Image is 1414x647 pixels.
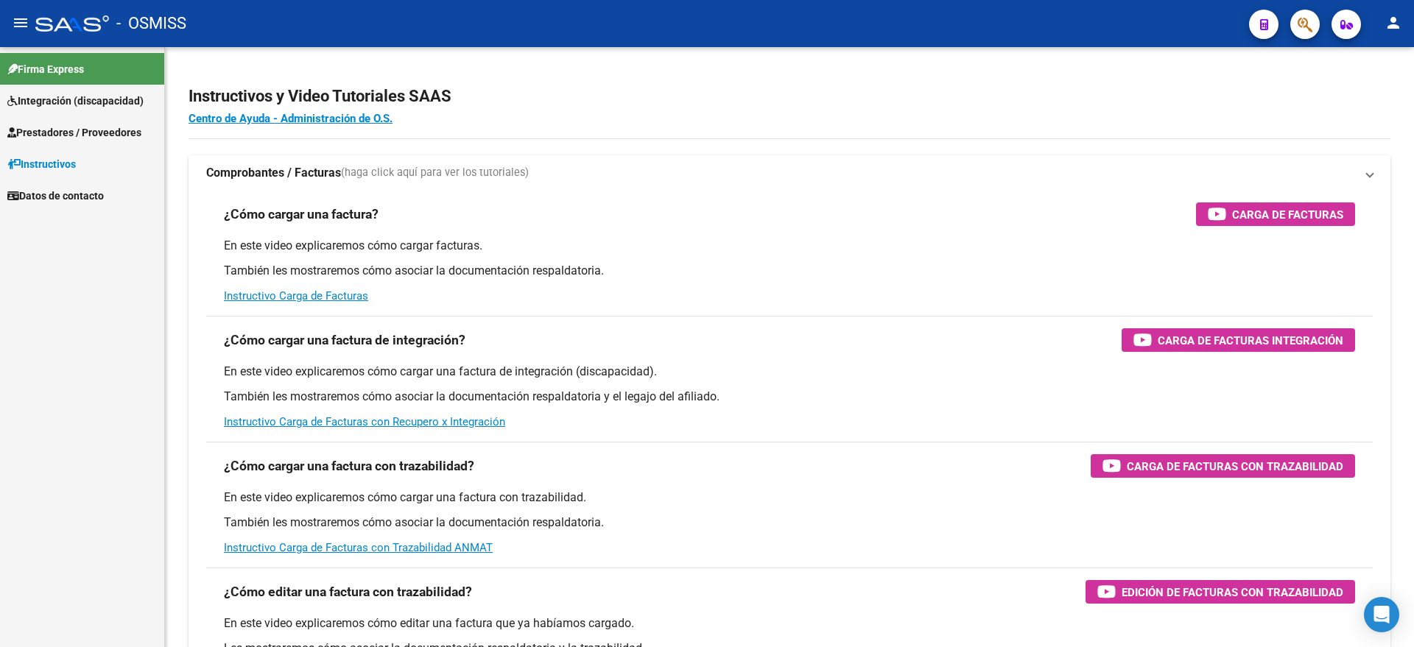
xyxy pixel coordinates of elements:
button: Carga de Facturas [1196,202,1355,226]
p: En este video explicaremos cómo cargar una factura de integración (discapacidad). [224,364,1355,380]
h2: Instructivos y Video Tutoriales SAAS [189,82,1390,110]
p: También les mostraremos cómo asociar la documentación respaldatoria. [224,515,1355,531]
p: También les mostraremos cómo asociar la documentación respaldatoria. [224,263,1355,279]
div: Open Intercom Messenger [1364,597,1399,632]
span: (haga click aquí para ver los tutoriales) [341,165,529,181]
span: Firma Express [7,61,84,77]
h3: ¿Cómo cargar una factura de integración? [224,330,465,350]
span: Carga de Facturas [1232,205,1343,224]
mat-expansion-panel-header: Comprobantes / Facturas(haga click aquí para ver los tutoriales) [189,155,1390,191]
span: Edición de Facturas con Trazabilidad [1122,583,1343,601]
strong: Comprobantes / Facturas [206,165,341,181]
mat-icon: menu [12,14,29,32]
p: En este video explicaremos cómo editar una factura que ya habíamos cargado. [224,615,1355,632]
button: Edición de Facturas con Trazabilidad [1086,580,1355,604]
span: Integración (discapacidad) [7,93,144,109]
a: Instructivo Carga de Facturas con Recupero x Integración [224,415,505,428]
span: - OSMISS [116,7,186,40]
span: Instructivos [7,156,76,172]
p: En este video explicaremos cómo cargar facturas. [224,238,1355,254]
span: Carga de Facturas con Trazabilidad [1127,457,1343,475]
span: Prestadores / Proveedores [7,124,141,141]
h3: ¿Cómo cargar una factura? [224,204,379,224]
h3: ¿Cómo editar una factura con trazabilidad? [224,581,472,602]
h3: ¿Cómo cargar una factura con trazabilidad? [224,456,474,476]
a: Centro de Ayuda - Administración de O.S. [189,112,393,125]
a: Instructivo Carga de Facturas [224,289,368,303]
button: Carga de Facturas con Trazabilidad [1091,454,1355,478]
button: Carga de Facturas Integración [1122,328,1355,352]
p: En este video explicaremos cómo cargar una factura con trazabilidad. [224,489,1355,506]
a: Instructivo Carga de Facturas con Trazabilidad ANMAT [224,541,493,554]
span: Datos de contacto [7,188,104,204]
p: También les mostraremos cómo asociar la documentación respaldatoria y el legajo del afiliado. [224,389,1355,405]
span: Carga de Facturas Integración [1158,331,1343,350]
mat-icon: person [1385,14,1402,32]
